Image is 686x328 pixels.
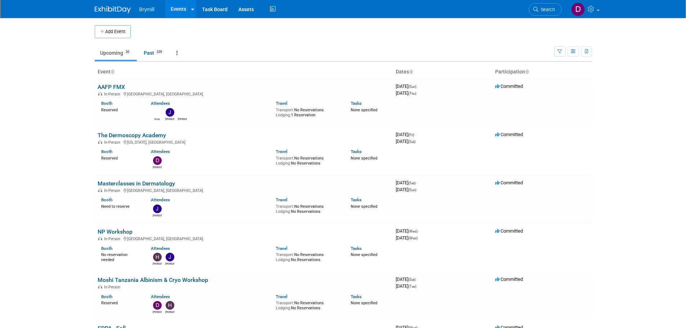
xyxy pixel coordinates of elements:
div: No Reservations No Reservations [276,299,340,310]
span: Search [538,7,555,12]
span: Lodging: [276,257,291,262]
div: [GEOGRAPHIC_DATA], [GEOGRAPHIC_DATA] [98,91,390,96]
div: Hobey Bryne [165,310,174,314]
a: Masterclasses in Dermatology [98,180,175,187]
span: None specified [351,156,377,161]
a: Travel [276,246,287,251]
span: Committed [495,132,523,137]
span: [DATE] [396,283,416,289]
a: Sort by Event Name [111,69,114,75]
div: Dore Bryne [153,117,162,121]
span: [DATE] [396,235,418,241]
img: In-Person Event [98,285,102,288]
a: Past239 [138,46,170,60]
a: Tasks [351,246,362,251]
span: - [415,132,416,137]
a: Upcoming20 [95,46,137,60]
div: Nick Belton [178,117,187,121]
a: Attendees [151,197,170,202]
span: [DATE] [396,187,416,192]
img: In-Person Event [98,237,102,240]
span: (Wed) [408,236,418,240]
span: - [417,277,418,282]
span: (Wed) [408,229,418,233]
a: AAFP FMX [98,84,125,90]
span: In-Person [104,285,122,289]
div: No Reservations 1 Reservation [276,106,340,117]
a: Booth [101,294,112,299]
div: [GEOGRAPHIC_DATA], [GEOGRAPHIC_DATA] [98,235,390,241]
span: Lodging: [276,161,291,166]
span: Transport: [276,108,294,112]
a: Booth [101,101,112,106]
div: Jeffery McDowell [153,213,162,217]
span: [DATE] [396,277,418,282]
a: Attendees [151,294,170,299]
span: Committed [495,277,523,282]
span: (Fri) [408,133,414,137]
img: In-Person Event [98,92,102,95]
img: Jeffery McDowell [166,108,174,117]
div: Jeffery McDowell [165,117,174,121]
div: Reserved [101,106,140,113]
div: Need to reserve [101,203,140,209]
a: Sort by Start Date [409,69,413,75]
span: In-Person [104,237,122,241]
span: None specified [351,204,377,209]
span: Brymill [139,6,154,12]
div: No Reservations No Reservations [276,203,340,214]
th: Event [95,66,393,78]
img: Delaney Bryne [571,3,585,16]
div: Delaney Bryne [153,165,162,169]
span: Transport: [276,301,294,305]
span: [DATE] [396,180,418,185]
img: Delaney Bryne [153,156,162,165]
div: No reservation needed [101,251,140,262]
span: (Sat) [408,278,416,282]
span: [DATE] [396,139,416,144]
a: Travel [276,294,287,299]
span: - [419,228,420,234]
span: [DATE] [396,90,416,96]
img: ExhibitDay [95,6,131,13]
div: Reserved [101,154,140,161]
div: No Reservations No Reservations [276,251,340,262]
span: In-Person [104,188,122,193]
span: Transport: [276,204,294,209]
span: None specified [351,301,377,305]
span: None specified [351,108,377,112]
div: [US_STATE], [GEOGRAPHIC_DATA] [98,139,390,145]
span: None specified [351,252,377,257]
a: Moshi Tanzania Albinism & Cryo Workshop [98,277,208,283]
span: Lodging: [276,209,291,214]
span: [DATE] [396,228,420,234]
img: Hobey Bryne [166,301,174,310]
a: NP Workshop [98,228,133,235]
span: (Sun) [408,188,416,192]
a: Sort by Participation Type [525,69,529,75]
a: Attendees [151,149,170,154]
span: [DATE] [396,132,416,137]
span: (Sun) [408,85,416,89]
span: Transport: [276,252,294,257]
a: Travel [276,197,287,202]
th: Participation [492,66,592,78]
img: Dore Bryne [153,108,162,117]
div: No Reservations No Reservations [276,154,340,166]
a: Booth [101,149,112,154]
img: Nick Belton [178,108,187,117]
div: Hobey Bryne [153,261,162,266]
a: Tasks [351,101,362,106]
a: Booth [101,197,112,202]
button: Add Event [95,25,131,38]
span: Transport: [276,156,294,161]
span: - [417,180,418,185]
a: Tasks [351,197,362,202]
span: (Sat) [408,181,416,185]
span: (Thu) [408,91,416,95]
a: Attendees [151,101,170,106]
img: Hobey Bryne [153,253,162,261]
div: Jeffery McDowell [165,261,174,266]
div: Reserved [101,299,140,306]
span: - [417,84,418,89]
